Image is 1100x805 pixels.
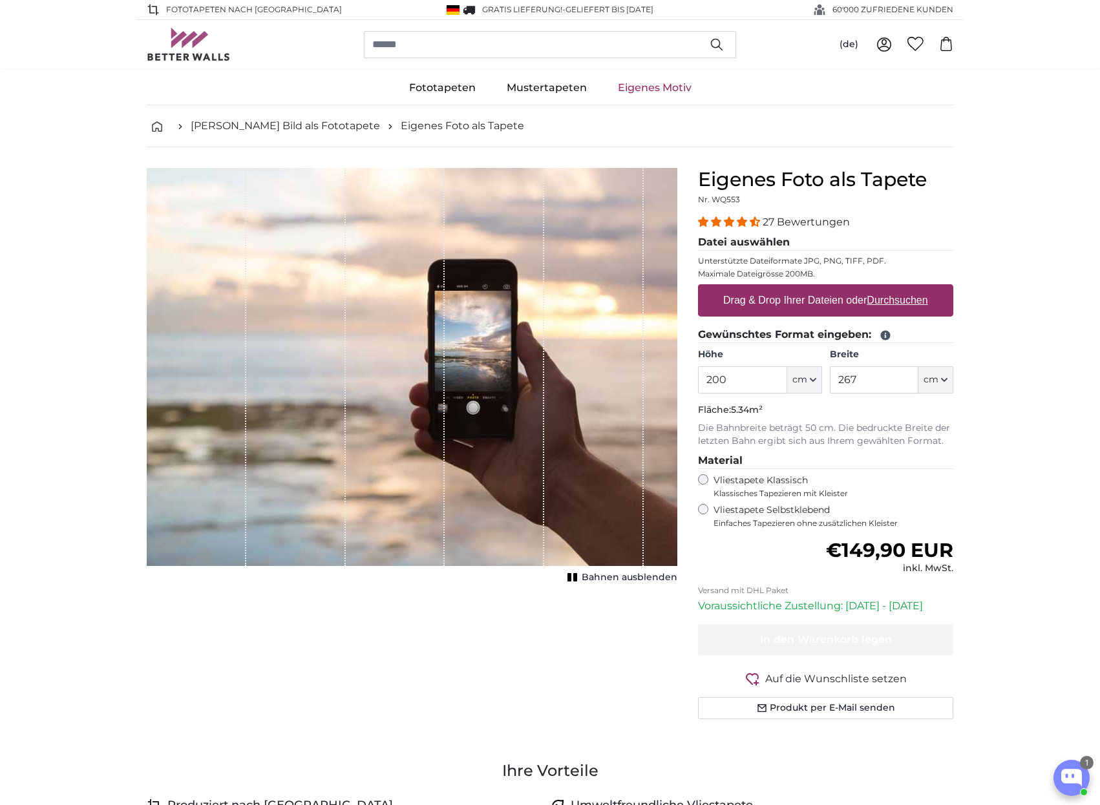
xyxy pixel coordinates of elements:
[482,5,562,14] span: GRATIS Lieferung!
[867,295,928,306] u: Durchsuchen
[698,671,953,687] button: Auf die Wunschliste setzen
[918,366,953,393] button: cm
[698,624,953,655] button: In den Warenkorb legen
[1080,756,1094,769] div: 1
[763,216,850,228] span: 27 Bewertungen
[401,118,524,134] a: Eigenes Foto als Tapete
[760,633,892,645] span: In den Warenkorb legen
[698,585,953,596] p: Versand mit DHL Paket
[582,571,677,584] span: Bahnen ausblenden
[698,235,953,251] legend: Datei auswählen
[826,562,953,575] div: inkl. MwSt.
[698,256,953,266] p: Unterstützte Dateiformate JPG, PNG, TIFF, PDF.
[698,697,953,719] button: Produkt per E-Mail senden
[147,168,677,587] div: 1 of 1
[447,5,460,15] img: Deutschland
[698,194,740,204] span: Nr. WQ553
[832,4,953,16] span: 60'000 ZUFRIEDENE KUNDEN
[491,71,602,105] a: Mustertapeten
[714,474,942,499] label: Vliestapete Klassisch
[731,404,763,415] span: 5.34m²
[147,105,953,147] nav: breadcrumbs
[792,373,807,386] span: cm
[714,488,942,499] span: Klassisches Tapezieren mit Kleister
[394,71,491,105] a: Fototapeten
[191,118,380,134] a: [PERSON_NAME] Bild als Fototapete
[602,71,707,105] a: Eigenes Motiv
[1053,760,1090,796] button: Open chatbox
[698,168,953,191] h1: Eigenes Foto als Tapete
[698,327,953,343] legend: Gewünschtes Format eingeben:
[830,348,953,361] label: Breite
[829,33,869,56] button: (de)
[147,28,231,61] img: Betterwalls
[698,598,953,614] p: Voraussichtliche Zustellung: [DATE] - [DATE]
[698,404,953,417] p: Fläche:
[718,287,933,313] label: Drag & Drop Ihrer Dateien oder
[924,373,938,386] span: cm
[166,4,342,16] span: Fototapeten nach [GEOGRAPHIC_DATA]
[698,422,953,448] p: Die Bahnbreite beträgt 50 cm. Die bedruckte Breite der letzten Bahn ergibt sich aus Ihrem gewählt...
[566,5,653,14] span: Geliefert bis [DATE]
[698,269,953,279] p: Maximale Dateigrösse 200MB.
[826,538,953,562] span: €149,90 EUR
[147,760,953,781] h3: Ihre Vorteile
[698,453,953,469] legend: Material
[564,569,677,587] button: Bahnen ausblenden
[698,348,821,361] label: Höhe
[714,504,953,528] label: Vliestapete Selbstklebend
[714,518,953,528] span: Einfaches Tapezieren ohne zusätzlichen Kleister
[562,5,653,14] span: -
[698,216,763,228] span: 4.41 stars
[765,671,907,687] span: Auf die Wunschliste setzen
[787,366,822,393] button: cm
